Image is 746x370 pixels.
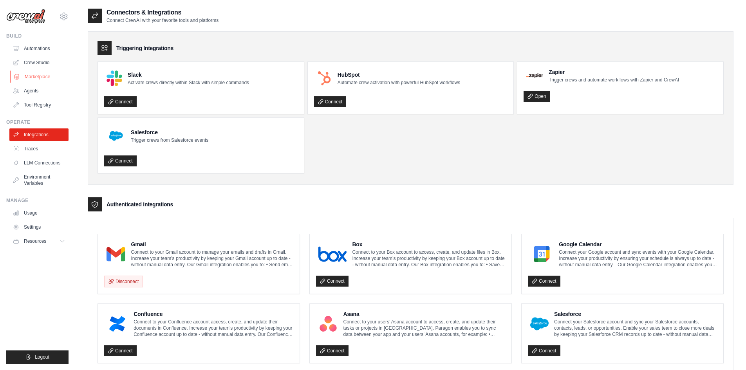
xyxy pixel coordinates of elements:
[131,240,293,248] h4: Gmail
[104,96,137,107] a: Connect
[6,350,69,364] button: Logout
[35,354,49,360] span: Logout
[9,221,69,233] a: Settings
[318,246,347,262] img: Box Logo
[107,200,173,208] h3: Authenticated Integrations
[352,249,505,268] p: Connect to your Box account to access, create, and update files in Box. Increase your team’s prod...
[128,79,249,86] p: Activate crews directly within Slack with simple commands
[131,137,208,143] p: Trigger crews from Salesforce events
[104,276,143,287] button: Disconnect
[107,316,128,332] img: Confluence Logo
[6,119,69,125] div: Operate
[10,70,69,83] a: Marketplace
[131,249,293,268] p: Connect to your Gmail account to manage your emails and drafts in Gmail. Increase your team’s pro...
[338,79,460,86] p: Automate crew activation with powerful HubSpot workflows
[316,70,332,86] img: HubSpot Logo
[343,310,505,318] h4: Asana
[9,207,69,219] a: Usage
[116,44,173,52] h3: Triggering Integrations
[528,276,560,287] a: Connect
[9,99,69,111] a: Tool Registry
[134,310,293,318] h4: Confluence
[107,8,219,17] h2: Connectors & Integrations
[24,238,46,244] span: Resources
[528,345,560,356] a: Connect
[318,316,338,332] img: Asana Logo
[352,240,505,248] h4: Box
[134,319,293,338] p: Connect to your Confluence account access, create, and update their documents in Confluence. Incr...
[9,56,69,69] a: Crew Studio
[343,319,505,338] p: Connect to your users’ Asana account to access, create, and update their tasks or projects in [GE...
[6,197,69,204] div: Manage
[559,249,717,268] p: Connect your Google account and sync events with your Google Calendar. Increase your productivity...
[554,310,717,318] h4: Salesforce
[9,128,69,141] a: Integrations
[530,246,553,262] img: Google Calendar Logo
[338,71,460,79] h4: HubSpot
[9,85,69,97] a: Agents
[104,345,137,356] a: Connect
[559,240,717,248] h4: Google Calendar
[6,9,45,24] img: Logo
[316,276,349,287] a: Connect
[530,316,549,332] img: Salesforce Logo
[524,91,550,102] a: Open
[9,235,69,247] button: Resources
[9,42,69,55] a: Automations
[107,126,125,145] img: Salesforce Logo
[104,155,137,166] a: Connect
[9,143,69,155] a: Traces
[107,17,219,23] p: Connect CrewAI with your favorite tools and platforms
[549,77,679,83] p: Trigger crews and automate workflows with Zapier and CrewAI
[554,319,717,338] p: Connect your Salesforce account and sync your Salesforce accounts, contacts, leads, or opportunit...
[316,345,349,356] a: Connect
[9,171,69,190] a: Environment Variables
[128,71,249,79] h4: Slack
[107,246,125,262] img: Gmail Logo
[6,33,69,39] div: Build
[314,96,347,107] a: Connect
[549,68,679,76] h4: Zapier
[9,157,69,169] a: LLM Connections
[107,70,122,86] img: Slack Logo
[526,73,543,78] img: Zapier Logo
[131,128,208,136] h4: Salesforce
